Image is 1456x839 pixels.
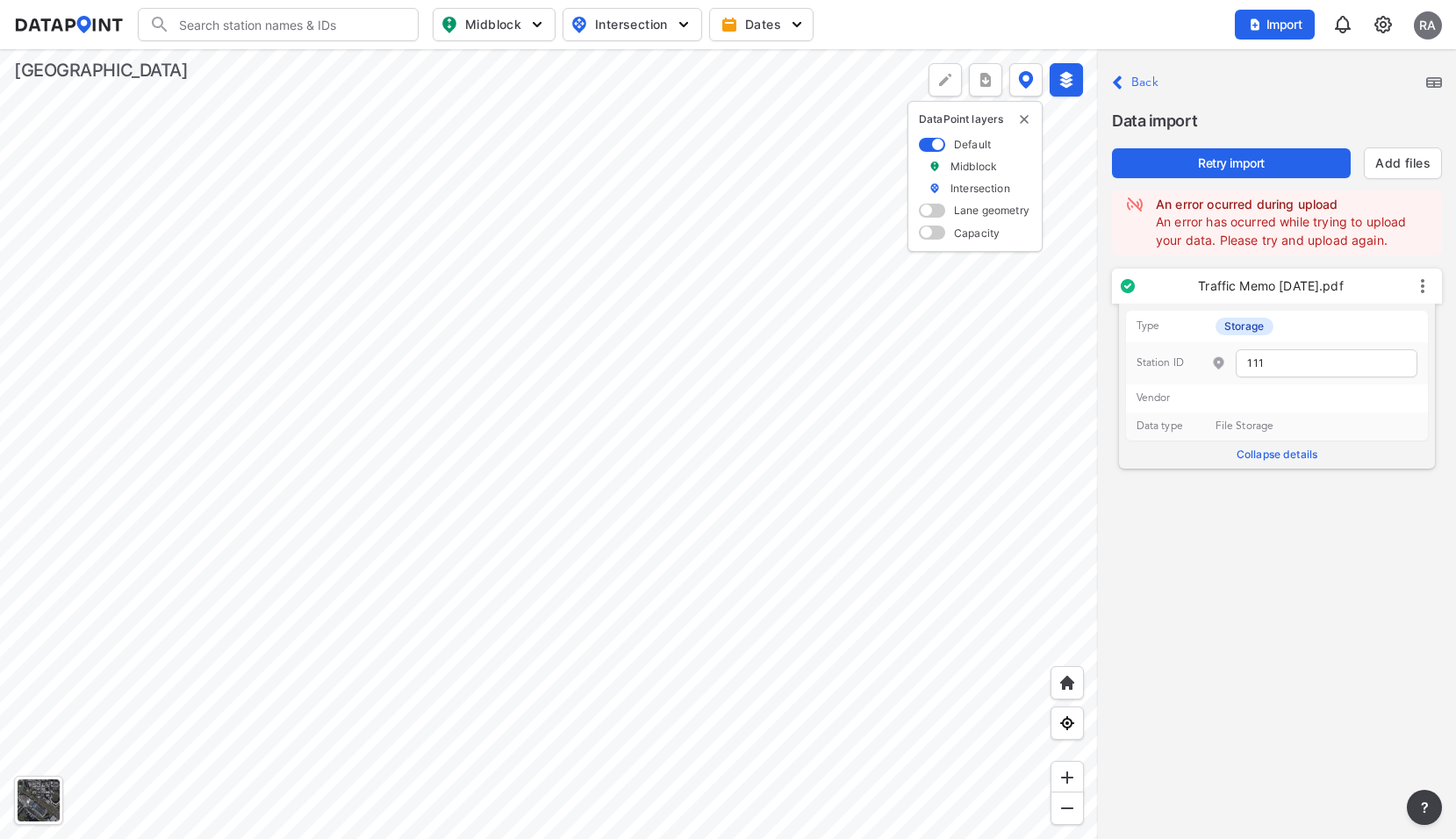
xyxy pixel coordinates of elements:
[954,226,1000,240] label: Capacity
[1131,76,1158,89] label: Back
[1126,154,1337,172] span: Retry import
[1058,714,1076,732] img: zeq5HYn9AnE9l6UmnFLPAAAAAElFTkSuQmCC
[788,16,806,33] img: 5YPKRKmlfpI5mqlR8AD95paCi+0kK1fRFDJSaMmawlwaeJcJwk9O2fotCW5ve9gAAAAASUVORK5CYII=
[954,137,991,152] label: Default
[929,181,941,196] img: marker_Intersection.6861001b.svg
[1058,674,1076,692] img: +XpAUvaXAN7GudzAAAAAElFTkSuQmCC
[1137,356,1212,370] label: Station ID
[1417,797,1431,818] span: ?
[433,8,556,41] button: Midblock
[1373,14,1394,35] img: cids17cp3yIFEOpj3V8A9qJSH103uA521RftCD4eeui4ksIb+krbm5XvIjxD52OS6NWLn9gAAAAAElFTkSuQmCC
[1112,148,1351,178] button: Retry import
[1137,319,1216,333] label: Type
[570,14,691,35] span: Intersection
[441,14,544,35] span: Midblock
[724,16,802,33] span: Dates
[977,71,994,89] img: xqJnZQTG2JQi0x5lvmkeSNbbgIiQD62bqHG8IfrOzanD0FsRdYrij6fAAAAAElFTkSuQmCC
[721,16,738,33] img: calendar-gold.39a51dde.svg
[1058,769,1076,786] img: ZvzfEJKXnyWIrJytrsY285QMwk63cM6Drc+sIAAAAASUVORK5CYII=
[563,8,702,41] button: Intersection
[1245,16,1304,33] span: Import
[1235,16,1323,32] a: Import
[1426,77,1442,88] img: ZhEPrvBCBcjKBH5aUY1XtMmq9qkVEIQiyiV2z6VPKbWRMeYUHSs2HZHQBOOvhZdO32UdtwizLBQHpITBxJ+p6y29JnYtfcoJP...
[1058,800,1076,817] img: MAAAAAElFTkSuQmCC
[1414,11,1442,39] div: RA
[936,71,954,89] img: +Dz8AAAAASUVORK5CYII=
[950,159,997,174] label: Midblock
[929,63,962,97] div: Polygon tool
[919,112,1031,126] p: DataPoint layers
[1009,63,1043,97] button: DataPoint layers
[1017,112,1031,126] button: delete
[1235,10,1315,39] button: Import
[170,11,407,39] input: Search
[954,203,1029,218] label: Lane geometry
[1375,154,1431,172] a: Add files
[1198,277,1343,295] label: Traffic Memo [DATE].pdf
[675,16,692,33] img: 5YPKRKmlfpI5mqlR8AD95paCi+0kK1fRFDJSaMmawlwaeJcJwk9O2fotCW5ve9gAAAAASUVORK5CYII=
[569,14,590,35] img: map_pin_int.54838e6b.svg
[1121,279,1135,293] img: tr4e8vgEH7qDal+kMUzjg1igsxo4qnugjsC7vAd90cbjB0vxgldr2ESauZ7EFLJz9V1sLsBF0zmHfEDtqDZWKnkJH4AAZKArO...
[1248,18,1262,32] img: file_add.62c1e8a2.svg
[1018,71,1034,89] img: data-point-layers.37681fc9.svg
[1216,318,1273,335] label: Storage
[1126,441,1429,462] label: Collapse details
[14,776,63,825] div: Toggle basemap
[1211,355,1226,370] img: 6Audv4S8FbRlHQAAAABJRU5ErkJggg==
[14,16,124,33] img: dataPointLogo.9353c09d.svg
[528,16,546,33] img: 5YPKRKmlfpI5mqlR8AD95paCi+0kK1fRFDJSaMmawlwaeJcJwk9O2fotCW5ve9gAAAAASUVORK5CYII=
[1156,196,1428,213] label: An error ocurred during upload
[1051,761,1084,794] div: Zoom in
[1137,419,1216,434] label: Data type
[439,14,460,35] img: map_pin_mid.602f9df1.svg
[709,8,814,41] button: Dates
[1050,63,1083,97] button: External layers
[1332,14,1353,35] img: 8A77J+mXikMhHQAAAAASUVORK5CYII=
[1058,71,1075,89] img: layers-active.d9e7dc51.svg
[1137,391,1216,405] label: Vendor
[1216,419,1274,434] label: File Storage
[1156,214,1406,247] label: An error has ocurred while trying to upload your data. Please try and upload again.
[1126,196,1144,213] img: custom-error.752a9df3.svg
[1051,792,1084,825] div: Zoom out
[1407,790,1442,825] button: more
[1017,112,1031,126] img: close-external-leyer.3061a1c7.svg
[1364,147,1442,179] button: Add files
[1112,109,1442,133] label: Data import
[14,58,188,82] div: [GEOGRAPHIC_DATA]
[969,63,1002,97] button: more
[929,159,941,174] img: marker_Midblock.5ba75e30.svg
[950,181,1010,196] label: Intersection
